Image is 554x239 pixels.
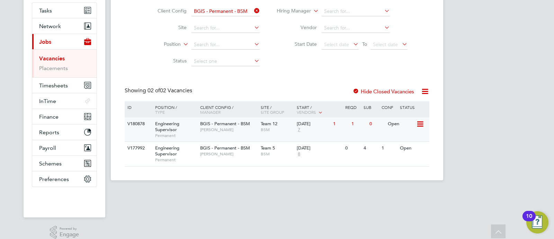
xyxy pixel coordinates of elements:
[155,109,165,115] span: Type
[362,101,380,113] div: Sub
[147,24,187,31] label: Site
[198,101,259,118] div: Client Config /
[32,93,97,109] button: InTime
[331,118,349,130] div: 1
[261,151,294,157] span: BSM
[32,194,97,205] a: Go to home page
[200,145,250,151] span: BGIS - Permanent - BSM
[271,8,311,15] label: Hiring Manager
[39,55,65,62] a: Vacancies
[32,125,97,140] button: Reports
[32,140,97,155] button: Payroll
[147,58,187,64] label: Status
[200,121,250,127] span: BGIS - Permanent - BSM
[200,127,257,133] span: [PERSON_NAME]
[322,23,390,33] input: Search for...
[200,109,221,115] span: Manager
[126,142,150,155] div: V177992
[297,121,330,127] div: [DATE]
[39,129,59,136] span: Reports
[297,127,301,133] span: 7
[147,8,187,14] label: Client Config
[155,133,197,138] span: Permanent
[295,101,343,119] div: Start /
[39,113,59,120] span: Finance
[39,160,62,167] span: Schemes
[297,145,342,151] div: [DATE]
[125,87,194,94] div: Showing
[148,87,192,94] span: 02 Vacancies
[261,109,284,115] span: Site Group
[324,41,349,48] span: Select date
[380,101,398,113] div: Conf
[277,24,317,31] label: Vendor
[380,142,398,155] div: 1
[362,142,380,155] div: 4
[350,118,368,130] div: 1
[126,118,150,130] div: V180878
[259,101,295,118] div: Site /
[39,176,69,182] span: Preferences
[343,142,361,155] div: 0
[32,78,97,93] button: Timesheets
[39,23,61,29] span: Network
[352,88,414,95] label: Hide Closed Vacancies
[32,3,97,18] a: Tasks
[368,118,386,130] div: 0
[39,82,68,89] span: Timesheets
[39,145,56,151] span: Payroll
[39,39,51,45] span: Jobs
[155,157,197,163] span: Permanent
[398,101,428,113] div: Status
[32,156,97,171] button: Schemes
[141,41,181,48] label: Position
[60,232,79,238] span: Engage
[343,101,361,113] div: Reqd
[322,7,390,16] input: Search for...
[191,7,260,16] input: Search for...
[32,109,97,124] button: Finance
[261,145,275,151] span: Team 5
[261,127,294,133] span: BSM
[360,40,369,49] span: To
[297,109,316,115] span: Vendors
[191,23,260,33] input: Search for...
[386,118,416,130] div: Open
[526,211,548,233] button: Open Resource Center, 10 new notifications
[297,151,301,157] span: 8
[126,101,150,113] div: ID
[32,18,97,34] button: Network
[191,40,260,50] input: Search for...
[32,49,97,77] div: Jobs
[373,41,398,48] span: Select date
[277,41,317,47] label: Start Date
[32,34,97,49] button: Jobs
[148,87,160,94] span: 02 of
[191,57,260,66] input: Select one
[60,226,79,232] span: Powered by
[261,121,277,127] span: Team 12
[398,142,428,155] div: Open
[32,194,97,205] img: fastbook-logo-retina.png
[526,216,532,225] div: 10
[155,121,179,133] span: Engineering Supervisor
[39,7,52,14] span: Tasks
[155,145,179,157] span: Engineering Supervisor
[200,151,257,157] span: [PERSON_NAME]
[39,98,56,104] span: InTime
[50,226,79,239] a: Powered byEngage
[32,171,97,187] button: Preferences
[39,65,68,71] a: Placements
[150,101,198,118] div: Position /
